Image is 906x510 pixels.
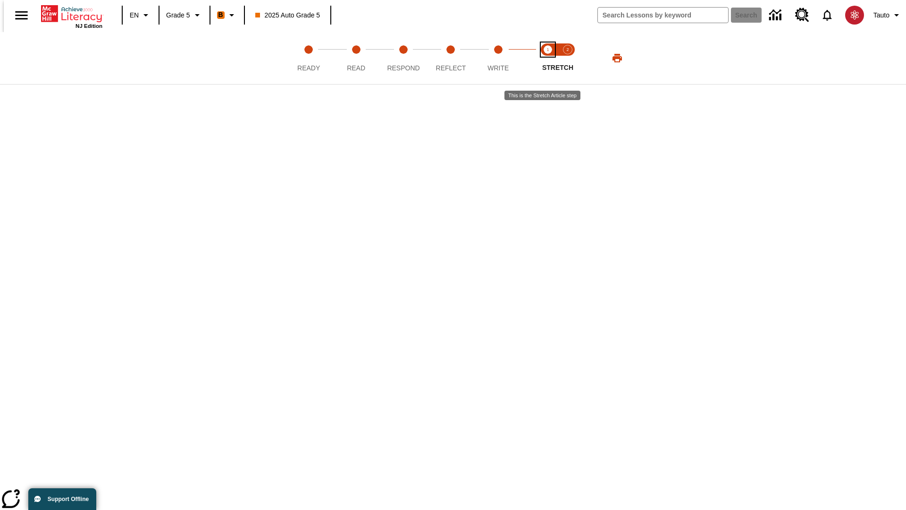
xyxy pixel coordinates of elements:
button: Select a new avatar [839,3,870,27]
button: Write step 5 of 5 [471,32,526,84]
input: search field [598,8,728,23]
button: Open side menu [8,1,35,29]
span: Support Offline [48,496,89,502]
button: Stretch Respond step 2 of 2 [554,32,581,84]
button: Stretch Read step 1 of 2 [534,32,562,84]
span: EN [130,10,139,20]
button: Language: EN, Select a language [126,7,156,24]
span: NJ Edition [75,23,102,29]
span: Read [347,64,365,72]
a: Resource Center, Will open in new tab [789,2,815,28]
button: Grade: Grade 5, Select a grade [162,7,207,24]
div: This is the Stretch Article step [504,91,580,100]
button: Boost Class color is orange. Change class color [213,7,241,24]
button: Profile/Settings [870,7,906,24]
span: B [218,9,223,21]
button: Reflect step 4 of 5 [423,32,478,84]
button: Respond step 3 of 5 [376,32,431,84]
span: 2025 Auto Grade 5 [255,10,320,20]
a: Notifications [815,3,839,27]
text: 2 [566,47,569,52]
span: Respond [387,64,419,72]
a: Data Center [763,2,789,28]
button: Read step 2 of 5 [328,32,383,84]
button: Ready step 1 of 5 [281,32,336,84]
span: Write [487,64,509,72]
button: Support Offline [28,488,96,510]
text: 1 [546,47,549,52]
span: STRETCH [542,64,573,71]
span: Grade 5 [166,10,190,20]
span: Reflect [436,64,466,72]
span: Ready [297,64,320,72]
div: Home [41,3,102,29]
span: Tauto [873,10,889,20]
button: Print [602,50,632,67]
img: avatar image [845,6,864,25]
